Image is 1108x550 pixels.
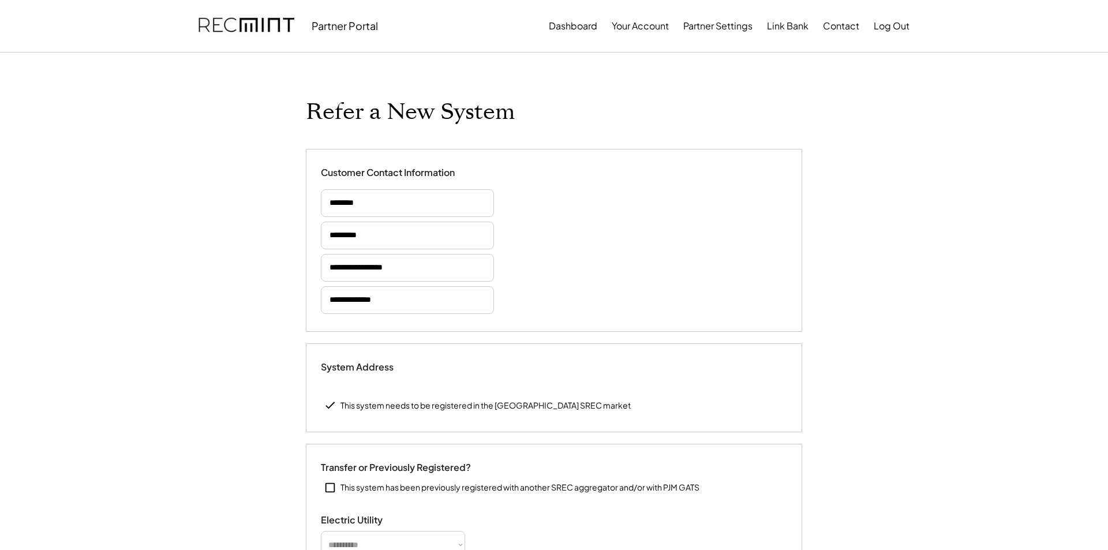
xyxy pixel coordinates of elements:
div: Partner Portal [312,19,378,32]
div: Electric Utility [321,514,436,526]
h1: Refer a New System [306,99,515,126]
div: Transfer or Previously Registered? [321,462,471,474]
button: Link Bank [767,14,808,38]
button: Partner Settings [683,14,753,38]
div: System Address [321,361,436,373]
button: Contact [823,14,859,38]
div: Customer Contact Information [321,167,455,179]
button: Log Out [874,14,909,38]
div: This system has been previously registered with another SREC aggregator and/or with PJM GATS [340,482,699,493]
div: This system needs to be registered in the [GEOGRAPHIC_DATA] SREC market [340,400,631,411]
button: Dashboard [549,14,597,38]
img: recmint-logotype%403x.png [199,6,294,46]
button: Your Account [612,14,669,38]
